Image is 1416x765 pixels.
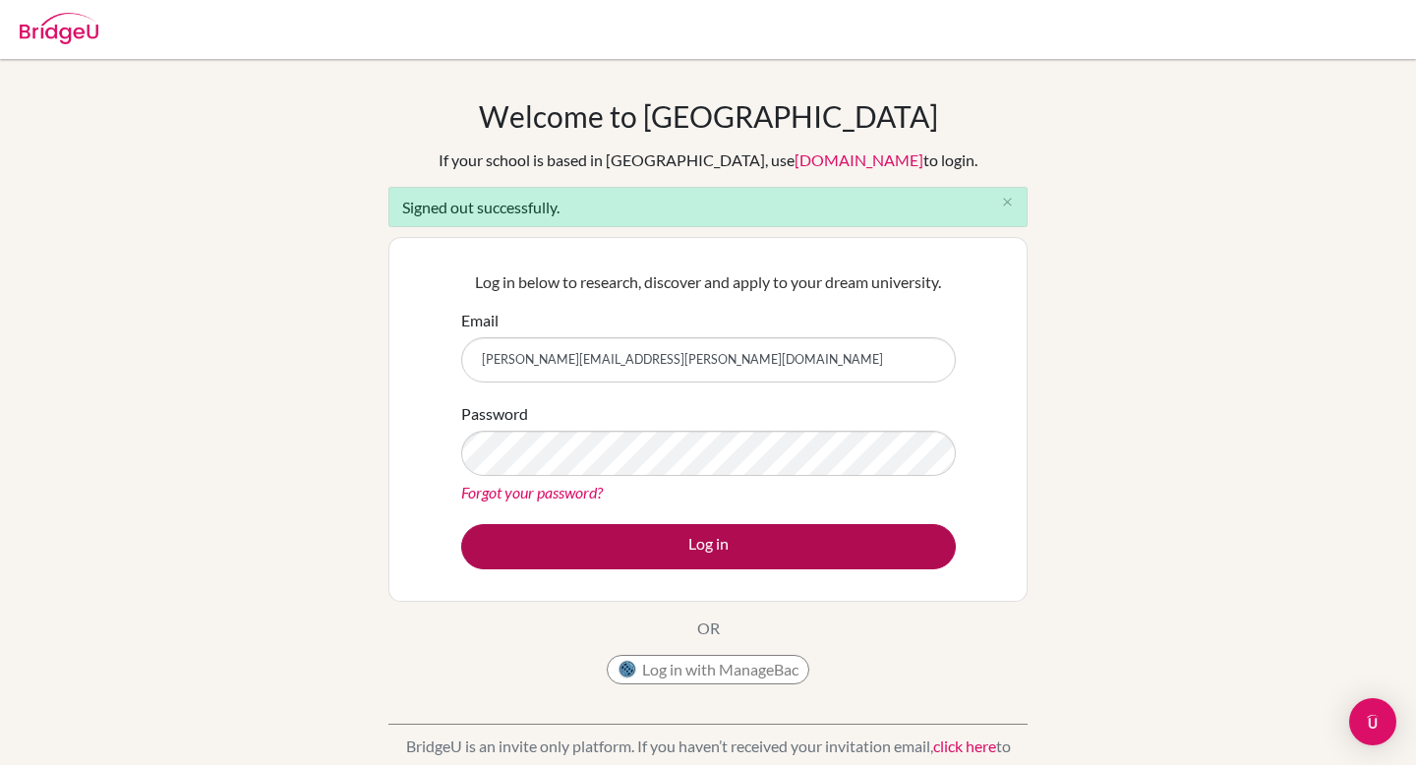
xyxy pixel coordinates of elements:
a: [DOMAIN_NAME] [795,150,923,169]
p: OR [697,617,720,640]
button: Log in with ManageBac [607,655,809,684]
label: Password [461,402,528,426]
a: click here [933,736,996,755]
h1: Welcome to [GEOGRAPHIC_DATA] [479,98,938,134]
p: Log in below to research, discover and apply to your dream university. [461,270,956,294]
div: Signed out successfully. [388,187,1028,227]
label: Email [461,309,499,332]
div: If your school is based in [GEOGRAPHIC_DATA], use to login. [439,148,977,172]
img: Bridge-U [20,13,98,44]
div: Open Intercom Messenger [1349,698,1396,745]
button: Log in [461,524,956,569]
button: Close [987,188,1027,217]
a: Forgot your password? [461,483,603,501]
i: close [1000,195,1015,209]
